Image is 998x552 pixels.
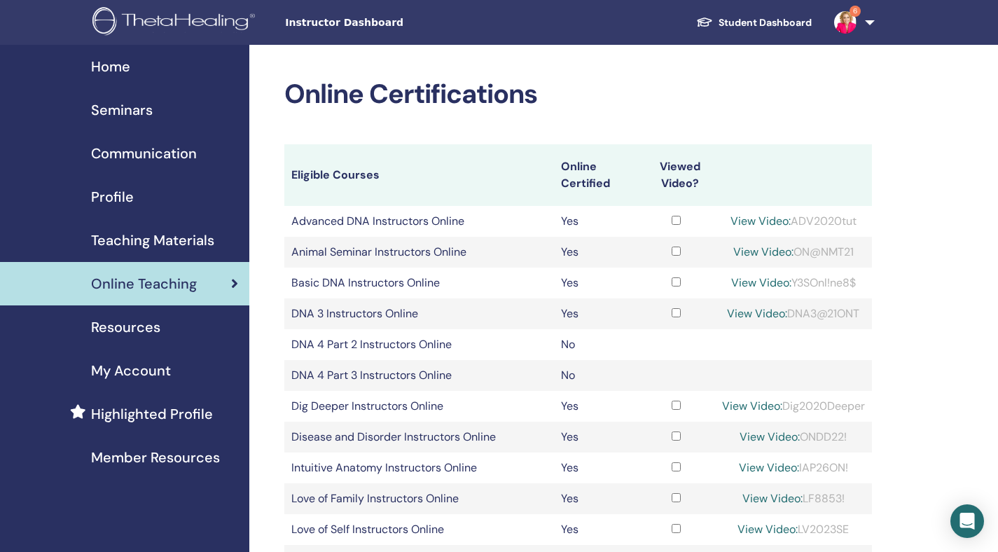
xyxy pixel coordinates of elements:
div: Y3SOnl!ne8$ [722,275,865,291]
a: View Video: [740,429,800,444]
th: Viewed Video? [638,144,715,206]
span: Profile [91,186,134,207]
span: My Account [91,360,171,381]
span: Communication [91,143,197,164]
div: Open Intercom Messenger [950,504,984,538]
a: View Video: [731,275,791,290]
td: Yes [554,206,638,237]
td: Intuitive Anatomy Instructors Online [284,453,554,483]
span: Teaching Materials [91,230,214,251]
td: Animal Seminar Instructors Online [284,237,554,268]
img: graduation-cap-white.svg [696,16,713,28]
td: Love of Family Instructors Online [284,483,554,514]
td: Yes [554,268,638,298]
span: Seminars [91,99,153,120]
td: Yes [554,422,638,453]
td: Yes [554,483,638,514]
td: Yes [554,298,638,329]
th: Eligible Courses [284,144,554,206]
a: Student Dashboard [685,10,823,36]
a: View Video: [727,306,787,321]
a: View Video: [730,214,791,228]
td: Yes [554,237,638,268]
td: Advanced DNA Instructors Online [284,206,554,237]
td: Basic DNA Instructors Online [284,268,554,298]
span: 6 [850,6,861,17]
span: Online Teaching [91,273,197,294]
div: DNA3@21ONT [722,305,865,322]
td: Dig Deeper Instructors Online [284,391,554,422]
a: View Video: [739,460,799,475]
td: Yes [554,514,638,545]
td: Disease and Disorder Instructors Online [284,422,554,453]
div: ONDD22! [722,429,865,446]
span: Resources [91,317,160,338]
div: ADV2020tut [722,213,865,230]
a: View Video: [737,522,798,537]
a: View Video: [742,491,803,506]
h2: Online Certifications [284,78,872,111]
td: No [554,360,638,391]
a: View Video: [722,399,782,413]
a: View Video: [733,244,793,259]
td: DNA 3 Instructors Online [284,298,554,329]
span: Highlighted Profile [91,403,213,425]
div: LF8853! [722,490,865,507]
img: default.jpg [834,11,857,34]
div: LV2023SE [722,521,865,538]
div: IAP26ON! [722,460,865,476]
th: Online Certified [554,144,638,206]
td: Yes [554,453,638,483]
span: Member Resources [91,447,220,468]
td: No [554,329,638,360]
td: DNA 4 Part 2 Instructors Online [284,329,554,360]
div: ON@NMT21 [722,244,865,261]
td: Yes [554,391,638,422]
img: logo.png [92,7,260,39]
td: Love of Self Instructors Online [284,514,554,545]
div: Dig2020Deeper [722,398,865,415]
td: DNA 4 Part 3 Instructors Online [284,360,554,391]
span: Home [91,56,130,77]
span: Instructor Dashboard [285,15,495,30]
